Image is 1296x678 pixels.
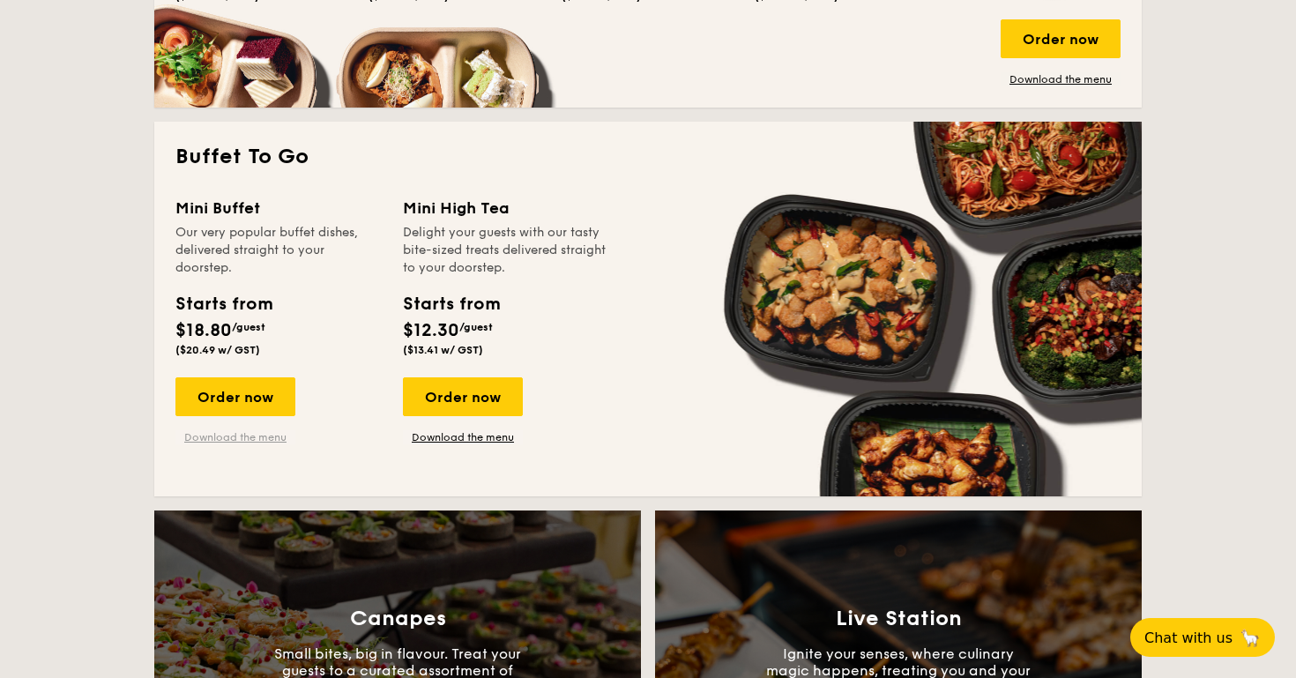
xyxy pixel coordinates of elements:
[403,196,609,220] div: Mini High Tea
[403,430,523,444] a: Download the menu
[1240,628,1261,648] span: 🦙
[403,344,483,356] span: ($13.41 w/ GST)
[350,607,446,631] h3: Canapes
[1130,618,1275,657] button: Chat with us🦙
[836,607,962,631] h3: Live Station
[175,196,382,220] div: Mini Buffet
[1001,19,1121,58] div: Order now
[403,224,609,277] div: Delight your guests with our tasty bite-sized treats delivered straight to your doorstep.
[175,430,295,444] a: Download the menu
[1001,72,1121,86] a: Download the menu
[459,321,493,333] span: /guest
[175,291,272,317] div: Starts from
[175,377,295,416] div: Order now
[232,321,265,333] span: /guest
[175,143,1121,171] h2: Buffet To Go
[403,320,459,341] span: $12.30
[175,320,232,341] span: $18.80
[1144,630,1233,646] span: Chat with us
[175,344,260,356] span: ($20.49 w/ GST)
[403,377,523,416] div: Order now
[403,291,499,317] div: Starts from
[175,224,382,277] div: Our very popular buffet dishes, delivered straight to your doorstep.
